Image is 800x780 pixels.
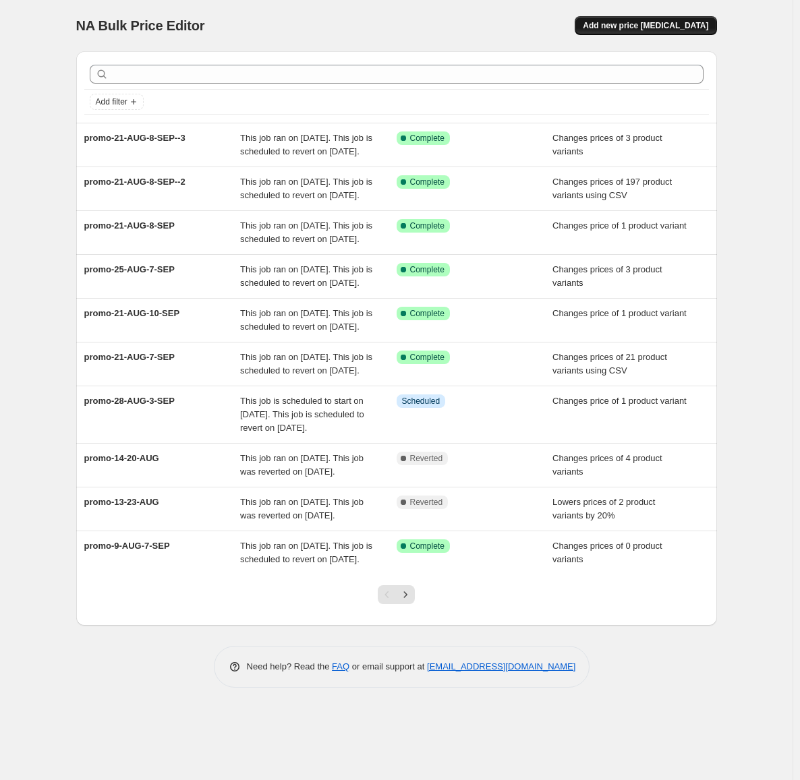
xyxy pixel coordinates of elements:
span: This job ran on [DATE]. This job is scheduled to revert on [DATE]. [240,541,372,564]
button: Add new price [MEDICAL_DATA] [575,16,716,35]
span: or email support at [349,661,427,671]
span: This job ran on [DATE]. This job is scheduled to revert on [DATE]. [240,220,372,244]
span: Changes prices of 4 product variants [552,453,662,477]
a: [EMAIL_ADDRESS][DOMAIN_NAME] [427,661,575,671]
span: Changes prices of 3 product variants [552,264,662,288]
span: This job ran on [DATE]. This job is scheduled to revert on [DATE]. [240,177,372,200]
span: This job ran on [DATE]. This job is scheduled to revert on [DATE]. [240,264,372,288]
span: Complete [410,133,445,144]
span: Changes prices of 197 product variants using CSV [552,177,672,200]
span: Complete [410,308,445,319]
span: Changes prices of 3 product variants [552,133,662,156]
span: promo-21-AUG-8-SEP--3 [84,133,185,143]
span: promo-21-AUG-8-SEP--2 [84,177,185,187]
span: Need help? Read the [247,661,333,671]
span: NA Bulk Price Editor [76,18,205,33]
span: This job ran on [DATE]. This job was reverted on [DATE]. [240,497,364,520]
span: Changes price of 1 product variant [552,220,687,231]
span: Reverted [410,497,443,508]
span: promo-21-AUG-8-SEP [84,220,175,231]
span: Complete [410,177,445,187]
span: Scheduled [402,396,440,407]
span: promo-21-AUG-10-SEP [84,308,180,318]
span: Changes price of 1 product variant [552,396,687,406]
span: Changes price of 1 product variant [552,308,687,318]
span: Add filter [96,96,127,107]
span: Changes prices of 21 product variants using CSV [552,352,667,376]
span: promo-14-20-AUG [84,453,159,463]
span: promo-28-AUG-3-SEP [84,396,175,406]
button: Add filter [90,94,144,110]
span: Reverted [410,453,443,464]
span: Complete [410,352,445,363]
span: This job ran on [DATE]. This job is scheduled to revert on [DATE]. [240,133,372,156]
span: Complete [410,220,445,231]
span: promo-9-AUG-7-SEP [84,541,170,551]
span: Changes prices of 0 product variants [552,541,662,564]
span: promo-13-23-AUG [84,497,159,507]
span: promo-25-AUG-7-SEP [84,264,175,274]
a: FAQ [332,661,349,671]
span: This job ran on [DATE]. This job is scheduled to revert on [DATE]. [240,308,372,332]
span: Add new price [MEDICAL_DATA] [583,20,708,31]
span: This job ran on [DATE]. This job is scheduled to revert on [DATE]. [240,352,372,376]
button: Next [396,585,415,604]
span: promo-21-AUG-7-SEP [84,352,175,362]
span: Complete [410,264,445,275]
span: This job ran on [DATE]. This job was reverted on [DATE]. [240,453,364,477]
span: This job is scheduled to start on [DATE]. This job is scheduled to revert on [DATE]. [240,396,364,433]
nav: Pagination [378,585,415,604]
span: Lowers prices of 2 product variants by 20% [552,497,655,520]
span: Complete [410,541,445,551]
